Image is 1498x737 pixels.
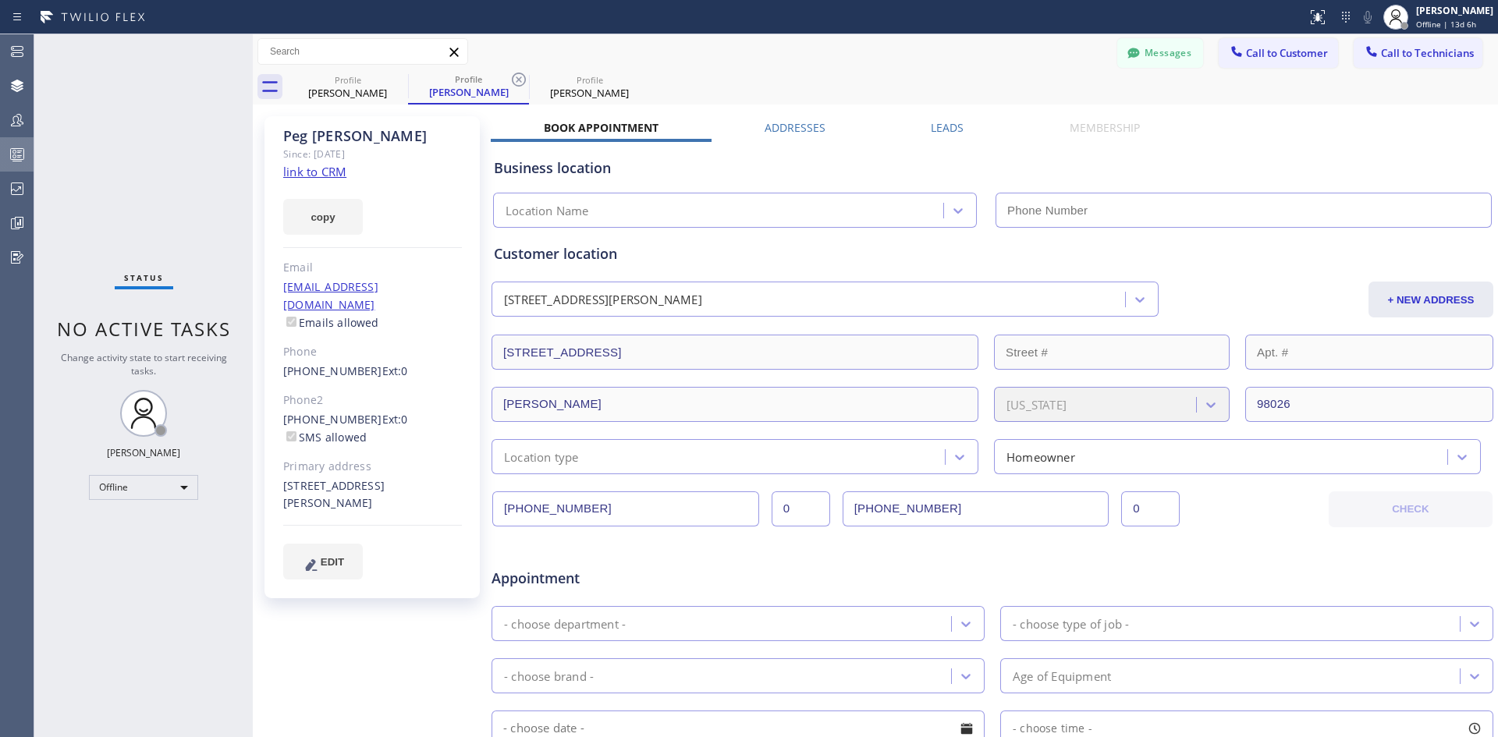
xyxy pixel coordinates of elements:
button: EDIT [283,544,363,579]
input: Ext. 2 [1121,491,1180,526]
div: Lisa Mayer [289,69,406,105]
button: Call to Technicians [1354,38,1482,68]
button: + NEW ADDRESS [1368,282,1493,317]
span: Ext: 0 [382,363,408,378]
div: Customer location [494,243,1491,264]
div: Profile [410,73,527,85]
div: Profile [289,74,406,86]
div: Business location [494,158,1491,179]
div: [PERSON_NAME] [410,85,527,99]
div: [PERSON_NAME] [1416,4,1493,17]
a: [EMAIL_ADDRESS][DOMAIN_NAME] [283,279,378,312]
div: Peg [PERSON_NAME] [283,127,462,145]
div: Location Name [506,202,589,220]
button: Call to Customer [1219,38,1338,68]
input: SMS allowed [286,431,296,441]
input: Address [492,335,978,370]
div: - choose brand - [504,667,594,685]
div: Peg Oltman [410,69,527,103]
div: [STREET_ADDRESS][PERSON_NAME] [283,477,462,513]
span: - choose time - [1013,721,1092,735]
span: Call to Technicians [1381,46,1474,60]
label: SMS allowed [283,430,367,445]
div: - choose type of job - [1013,615,1129,632]
div: Email [283,259,462,277]
span: Call to Customer [1246,46,1328,60]
div: Age of Equipment [1013,667,1111,685]
div: [PERSON_NAME] [289,86,406,100]
input: Street # [994,335,1230,370]
input: Phone Number 2 [843,491,1109,526]
label: Addresses [765,120,825,135]
label: Membership [1070,120,1140,135]
input: City [492,387,978,422]
div: [PERSON_NAME] [531,86,648,100]
span: No active tasks [57,316,231,342]
div: Location type [504,448,579,466]
div: - choose department - [504,615,626,632]
span: Ext: 0 [382,412,408,427]
a: [PHONE_NUMBER] [283,363,382,378]
div: [PERSON_NAME] [107,446,180,459]
button: Messages [1117,38,1203,68]
div: [STREET_ADDRESS][PERSON_NAME] [504,291,702,309]
div: Phone [283,343,462,361]
button: Mute [1357,6,1379,28]
span: EDIT [321,556,344,568]
input: Apt. # [1245,335,1493,370]
a: link to CRM [283,164,346,179]
input: ZIP [1245,387,1493,422]
input: Search [258,39,467,64]
div: Phone2 [283,392,462,409]
span: Appointment [492,568,823,589]
input: Phone Number [492,491,759,526]
input: Emails allowed [286,317,296,327]
button: CHECK [1329,491,1493,527]
label: Leads [931,120,964,135]
div: Primary address [283,458,462,476]
label: Book Appointment [544,120,658,135]
span: Change activity state to start receiving tasks. [61,351,227,377]
span: Status [124,272,164,283]
div: Since: [DATE] [283,145,462,163]
div: Profile [531,74,648,86]
input: Phone Number [996,193,1492,228]
div: Offline [89,475,198,500]
button: copy [283,199,363,235]
label: Emails allowed [283,315,379,330]
a: [PHONE_NUMBER] [283,412,382,427]
input: Ext. [772,491,830,526]
div: Jodi Gusek [531,69,648,105]
span: Offline | 13d 6h [1416,19,1476,30]
div: Homeowner [1006,448,1075,466]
